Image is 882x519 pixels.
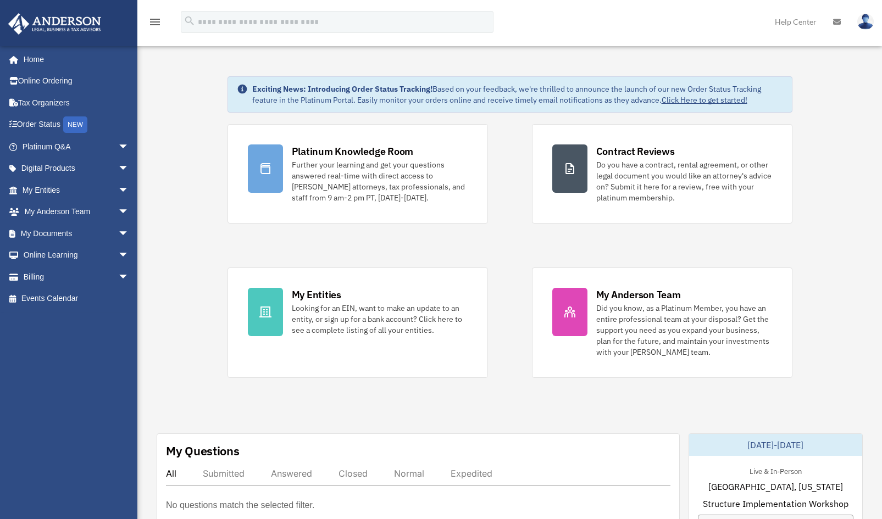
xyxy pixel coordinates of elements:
[708,480,843,493] span: [GEOGRAPHIC_DATA], [US_STATE]
[203,468,245,479] div: Submitted
[8,136,146,158] a: Platinum Q&Aarrow_drop_down
[118,244,140,267] span: arrow_drop_down
[532,124,792,224] a: Contract Reviews Do you have a contract, rental agreement, or other legal document you would like...
[63,116,87,133] div: NEW
[252,84,432,94] strong: Exciting News: Introducing Order Status Tracking!
[596,159,772,203] div: Do you have a contract, rental agreement, or other legal document you would like an attorney's ad...
[166,498,314,513] p: No questions match the selected filter.
[118,222,140,245] span: arrow_drop_down
[148,19,162,29] a: menu
[689,434,862,456] div: [DATE]-[DATE]
[8,201,146,223] a: My Anderson Teamarrow_drop_down
[596,144,675,158] div: Contract Reviews
[339,468,368,479] div: Closed
[8,288,146,310] a: Events Calendar
[8,92,146,114] a: Tax Organizers
[292,303,468,336] div: Looking for an EIN, want to make an update to an entity, or sign up for a bank account? Click her...
[228,124,488,224] a: Platinum Knowledge Room Further your learning and get your questions answered real-time with dire...
[184,15,196,27] i: search
[8,158,146,180] a: Digital Productsarrow_drop_down
[8,179,146,201] a: My Entitiesarrow_drop_down
[118,201,140,224] span: arrow_drop_down
[5,13,104,35] img: Anderson Advisors Platinum Portal
[166,468,176,479] div: All
[8,70,146,92] a: Online Ordering
[8,244,146,266] a: Online Learningarrow_drop_down
[741,465,811,476] div: Live & In-Person
[703,497,848,510] span: Structure Implementation Workshop
[662,95,747,105] a: Click Here to get started!
[166,443,240,459] div: My Questions
[8,266,146,288] a: Billingarrow_drop_down
[532,267,792,378] a: My Anderson Team Did you know, as a Platinum Member, you have an entire professional team at your...
[292,159,468,203] div: Further your learning and get your questions answered real-time with direct access to [PERSON_NAM...
[118,179,140,202] span: arrow_drop_down
[228,267,488,378] a: My Entities Looking for an EIN, want to make an update to an entity, or sign up for a bank accoun...
[8,48,140,70] a: Home
[118,136,140,158] span: arrow_drop_down
[148,15,162,29] i: menu
[451,468,492,479] div: Expedited
[118,158,140,180] span: arrow_drop_down
[271,468,312,479] div: Answered
[8,222,146,244] a: My Documentsarrow_drop_down
[8,114,146,136] a: Order StatusNEW
[292,144,414,158] div: Platinum Knowledge Room
[857,14,874,30] img: User Pic
[596,288,681,302] div: My Anderson Team
[596,303,772,358] div: Did you know, as a Platinum Member, you have an entire professional team at your disposal? Get th...
[118,266,140,288] span: arrow_drop_down
[252,83,783,105] div: Based on your feedback, we're thrilled to announce the launch of our new Order Status Tracking fe...
[292,288,341,302] div: My Entities
[394,468,424,479] div: Normal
